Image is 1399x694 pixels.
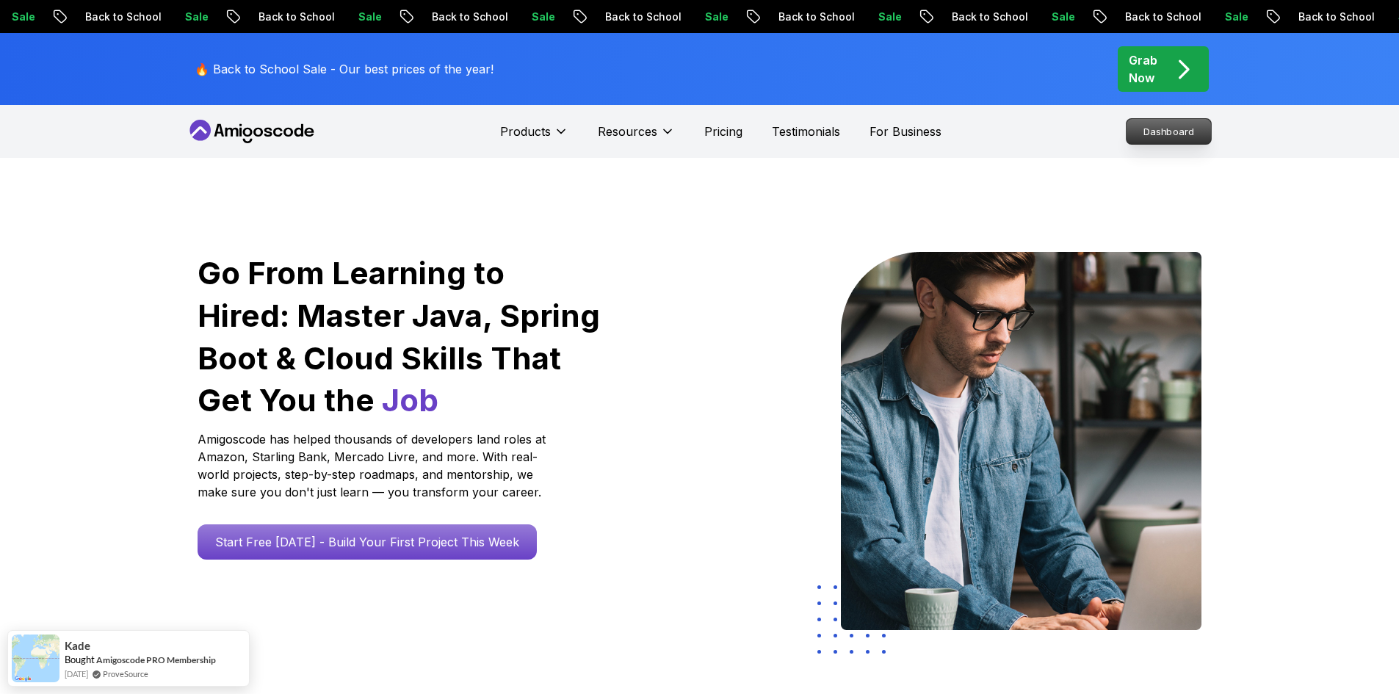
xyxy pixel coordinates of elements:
a: ProveSource [103,668,148,680]
p: Back to School [726,10,826,24]
p: Dashboard [1127,119,1211,144]
span: Kade [65,640,90,652]
p: Sale [1173,10,1220,24]
p: Resources [598,123,657,140]
a: For Business [870,123,941,140]
p: Sale [480,10,527,24]
h1: Go From Learning to Hired: Master Java, Spring Boot & Cloud Skills That Get You the [198,252,602,422]
p: Sale [133,10,180,24]
img: hero [841,252,1201,630]
button: Products [500,123,568,152]
p: Back to School [33,10,133,24]
p: Amigoscode has helped thousands of developers land roles at Amazon, Starling Bank, Mercado Livre,... [198,430,550,501]
p: 🔥 Back to School Sale - Our best prices of the year! [195,60,494,78]
p: Back to School [1246,10,1346,24]
img: provesource social proof notification image [12,635,59,682]
p: Back to School [900,10,999,24]
p: Sale [999,10,1046,24]
button: Resources [598,123,675,152]
a: Start Free [DATE] - Build Your First Project This Week [198,524,537,560]
p: Back to School [380,10,480,24]
a: Dashboard [1126,118,1212,145]
p: Back to School [1073,10,1173,24]
span: Job [382,381,438,419]
p: Sale [306,10,353,24]
a: Amigoscode PRO Membership [96,654,216,665]
p: Back to School [553,10,653,24]
p: Grab Now [1129,51,1157,87]
a: Pricing [704,123,742,140]
p: Sale [653,10,700,24]
p: Sale [1346,10,1393,24]
p: Back to School [206,10,306,24]
span: Bought [65,654,95,665]
p: Sale [826,10,873,24]
span: [DATE] [65,668,88,680]
p: Products [500,123,551,140]
a: Testimonials [772,123,840,140]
